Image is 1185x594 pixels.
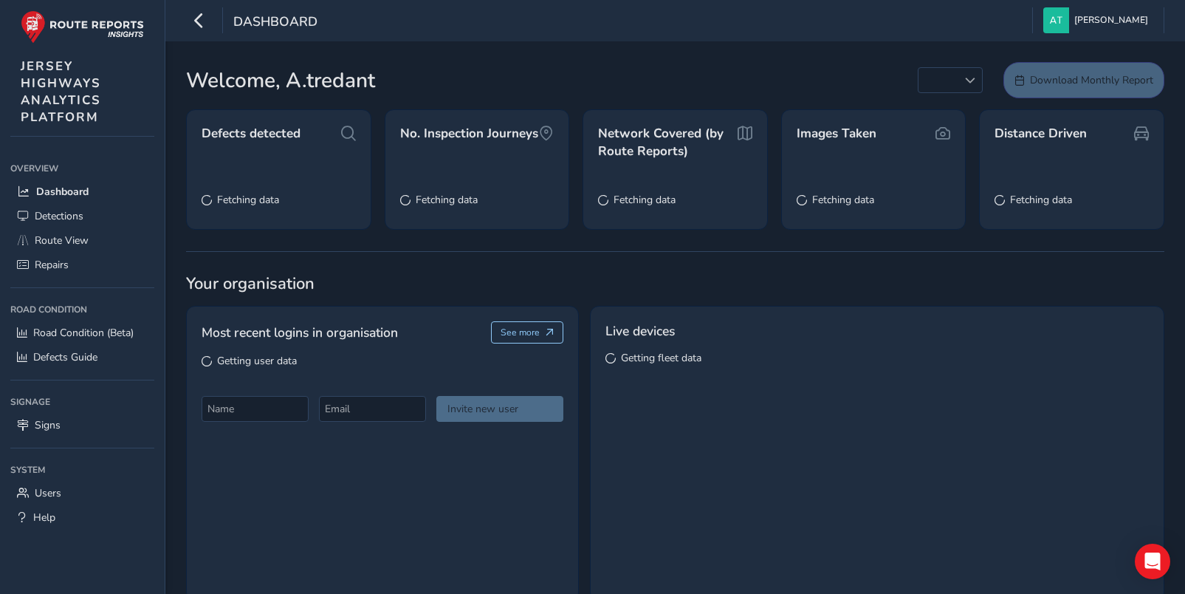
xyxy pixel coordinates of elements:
span: Defects Guide [33,350,97,364]
span: Route View [35,233,89,247]
img: diamond-layout [1043,7,1069,33]
span: Distance Driven [995,125,1087,143]
span: Detections [35,209,83,223]
span: Welcome, A.tredant [186,65,375,96]
span: No. Inspection Journeys [400,125,538,143]
span: Repairs [35,258,69,272]
a: Detections [10,204,154,228]
span: Live devices [605,321,675,341]
a: Help [10,505,154,530]
span: Images Taken [797,125,876,143]
span: Getting fleet data [621,351,701,365]
img: rr logo [21,10,144,44]
a: Users [10,481,154,505]
div: Signage [10,391,154,413]
span: Getting user data [217,354,297,368]
input: Name [202,396,309,422]
span: Most recent logins in organisation [202,323,398,342]
span: Dashboard [233,13,317,33]
span: Fetching data [416,193,478,207]
a: Dashboard [10,180,154,204]
span: JERSEY HIGHWAYS ANALYTICS PLATFORM [21,58,101,126]
span: Network Covered (by Route Reports) [598,125,737,160]
input: Email [319,396,426,422]
span: Defects detected [202,125,300,143]
div: Road Condition [10,298,154,321]
span: Fetching data [1010,193,1072,207]
a: Repairs [10,253,154,277]
span: Dashboard [36,185,89,199]
span: Your organisation [186,273,1164,295]
span: Signs [35,418,61,432]
div: Open Intercom Messenger [1135,544,1170,579]
span: Users [35,486,61,500]
button: See more [491,321,564,344]
span: See more [501,327,540,338]
span: Fetching data [217,193,279,207]
span: Fetching data [614,193,676,207]
span: Road Condition (Beta) [33,326,134,340]
span: [PERSON_NAME] [1074,7,1148,33]
a: Route View [10,228,154,253]
button: [PERSON_NAME] [1043,7,1153,33]
div: System [10,459,154,481]
div: Overview [10,157,154,180]
a: Signs [10,413,154,437]
a: Road Condition (Beta) [10,321,154,345]
span: Fetching data [812,193,874,207]
span: Help [33,511,55,525]
a: Defects Guide [10,345,154,369]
